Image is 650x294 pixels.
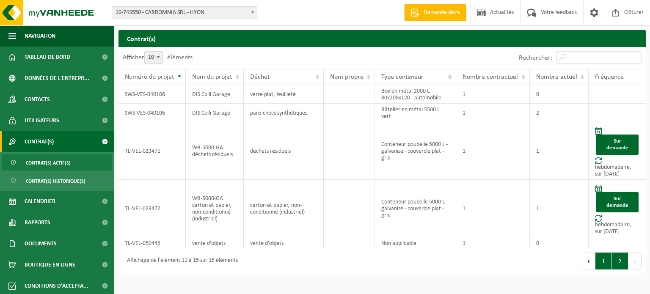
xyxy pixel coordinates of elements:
a: Demande devis [404,4,466,21]
button: 2 [612,253,628,269]
span: Données de l'entrepr... [25,68,89,89]
td: 0 [530,237,589,249]
span: Nombre contractuel [463,74,518,80]
td: TL-VEL-023471 [118,122,186,180]
span: 10-743550 - CARROMNIA SRL - HYON [112,7,257,19]
button: Next [628,253,642,269]
a: Contrat(s) historique(s) [2,173,112,189]
button: 1 [595,253,612,269]
td: Râtelier en métal 5500 L vert [375,104,456,122]
td: verre plat, feuilleté [244,85,324,104]
td: DIS Colli Garage [186,85,244,104]
a: Sur demande [596,192,639,212]
td: hebdomadaire, sur [DATE] [589,122,646,180]
td: 1 [456,85,530,104]
td: 1 [456,104,530,122]
td: 1 [456,237,530,249]
td: hebdomadaire, sur [DATE] [589,180,646,237]
td: TL-VEL-023472 [118,180,186,237]
td: Non applicable [375,237,456,249]
span: Calendrier [25,191,55,212]
span: Rapports [25,212,50,233]
span: Contrat(s) historique(s) [26,173,85,189]
td: WB-5000-GA déchets résiduels [186,122,244,180]
a: Contrat(s) actif(s) [2,154,112,170]
span: Numéro du projet [125,74,174,80]
span: Nom propre [330,74,364,80]
span: 10 [144,51,163,64]
td: pare-chocs synthétiques [244,104,324,122]
td: 2 [530,104,589,122]
span: Contrat(s) [25,131,54,152]
span: Utilisateurs [25,110,59,131]
span: Contrat(s) actif(s) [26,155,71,171]
span: Demande devis [421,8,462,17]
span: 10 [145,52,162,63]
label: Afficher éléments [123,54,193,61]
span: 10-743550 - CARROMNIA SRL - HYON [112,6,257,19]
td: vente d'objets [186,237,244,249]
td: déchets résiduels [244,122,324,180]
td: vente d'objets [244,237,324,249]
td: SWS-VES-040106 [118,104,186,122]
td: Conteneur poubelle 5000 L - galvanisé - couvercle plat - gris [375,180,456,237]
label: Rechercher: [519,55,552,61]
td: 1 [530,180,589,237]
span: Documents [25,233,57,254]
span: Tableau de bord [25,47,70,68]
span: Boutique en ligne [25,254,75,275]
span: Fréquence [595,74,624,80]
span: Déchet [250,74,270,80]
span: Nom du projet [192,74,232,80]
td: DIS Colli Garage [186,104,244,122]
span: Type conteneur [381,74,424,80]
span: Navigation [25,25,55,47]
h2: Contrat(s) [118,30,646,47]
span: Nombre actuel [536,74,577,80]
td: TL-VEL-050445 [118,237,186,249]
a: Sur demande [596,135,639,155]
td: 1 [530,122,589,180]
td: Conteneur poubelle 5000 L - galvanisé - couvercle plat - gris [375,122,456,180]
td: SWS-VES-040106 [118,85,186,104]
td: WB-5000-GA carton et papier, non-conditionné (industriel) [186,180,244,237]
td: 0 [530,85,589,104]
button: Previous [582,253,595,269]
div: Affichage de l'élément 11 à 15 sur 15 éléments [123,253,238,269]
td: carton et papier, non-conditionné (industriel) [244,180,324,237]
span: Contacts [25,89,50,110]
td: 1 [456,180,530,237]
td: 1 [456,122,530,180]
td: Box en métal 2000 L - 80x208x120 - automobile [375,85,456,104]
